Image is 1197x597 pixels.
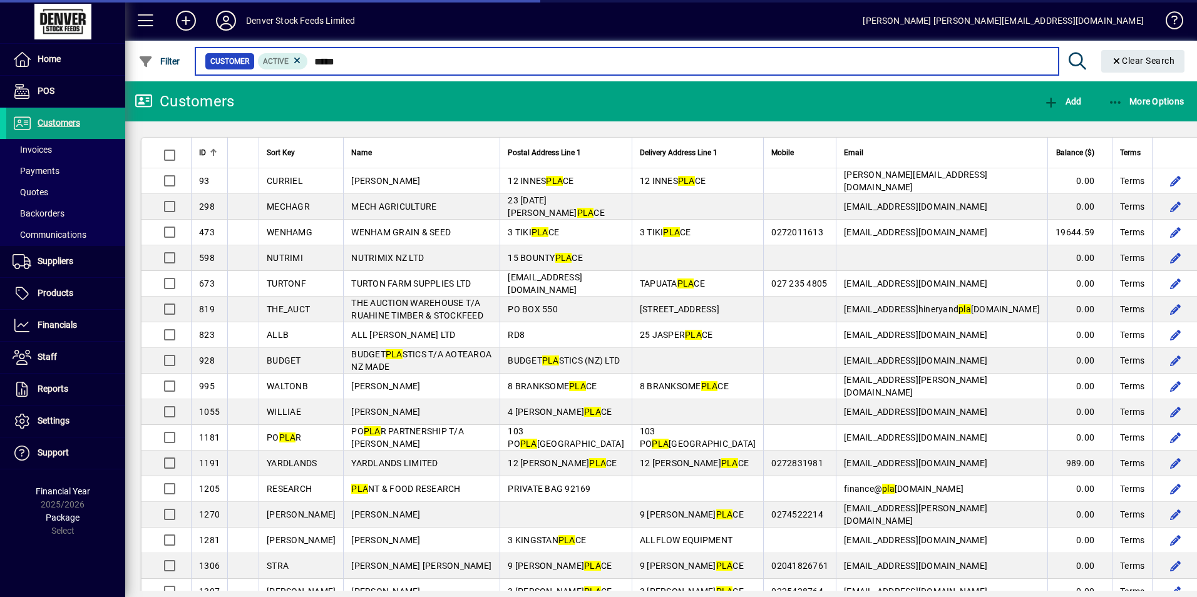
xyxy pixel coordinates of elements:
button: Profile [206,9,246,32]
span: [PERSON_NAME] [267,586,336,596]
td: 0.00 [1047,348,1112,374]
button: Edit [1165,196,1185,217]
span: Terms [1120,226,1144,238]
td: 19644.59 [1047,220,1112,245]
span: 3 TIKI CE [640,227,691,237]
span: Active [263,57,289,66]
em: PLA [558,535,575,545]
em: PLA [351,484,368,494]
span: 1055 [199,407,220,417]
div: ID [199,146,220,160]
span: NUTRIMIX NZ LTD [351,253,424,263]
span: 3 KINGSTAN CE [508,535,586,545]
a: Staff [6,342,125,373]
span: Mobile [771,146,794,160]
span: 1270 [199,509,220,519]
span: Terms [1120,303,1144,315]
em: PLA [652,439,669,449]
button: More Options [1105,90,1188,113]
a: Quotes [6,181,125,203]
span: 027 235 4805 [771,278,827,288]
button: Edit [1165,222,1185,242]
td: 0.00 [1047,528,1112,553]
span: ID [199,146,206,160]
em: PLA [716,509,733,519]
span: Financials [38,320,77,330]
button: Edit [1165,530,1185,550]
em: PLA [555,253,572,263]
span: [EMAIL_ADDRESS][DOMAIN_NAME] [844,227,987,237]
div: Balance ($) [1056,146,1106,160]
span: Terms [1120,175,1144,187]
span: Suppliers [38,256,73,266]
span: 1307 [199,586,220,596]
button: Edit [1165,325,1185,345]
span: MECH AGRICULTURE [351,202,436,212]
button: Edit [1165,453,1185,473]
em: PLA [584,586,601,596]
a: Backorders [6,203,125,224]
em: PLA [701,381,718,391]
span: 995 [199,381,215,391]
button: Edit [1165,376,1185,396]
td: 0.00 [1047,194,1112,220]
em: PLA [685,330,702,340]
span: 0272831981 [771,458,823,468]
td: 0.00 [1047,476,1112,502]
span: 1306 [199,561,220,571]
span: 928 [199,355,215,365]
span: Terms [1120,146,1141,160]
span: 8 BRANKSOME CE [508,381,597,391]
span: Balance ($) [1056,146,1094,160]
a: POS [6,76,125,107]
em: PLA [279,432,296,442]
span: 8 BRANKSOME CE [640,381,729,391]
a: Suppliers [6,246,125,277]
span: Financial Year [36,486,90,496]
span: 473 [199,227,215,237]
span: YARDLANDS [267,458,317,468]
span: 598 [199,253,215,263]
mat-chip: Activation Status: Active [258,53,308,69]
span: Customer [210,55,249,68]
span: PO BOX 550 [508,304,558,314]
button: Edit [1165,299,1185,319]
em: PLA [546,176,563,186]
span: 103 PO [GEOGRAPHIC_DATA] [508,426,624,449]
button: Add [1040,90,1084,113]
em: PLA [532,227,548,237]
div: Mobile [771,146,828,160]
span: THE AUCTION WAREHOUSE T/A RUAHINE TIMBER & STOCKFEED [351,298,483,320]
span: [EMAIL_ADDRESS][PERSON_NAME][DOMAIN_NAME] [844,503,987,526]
a: Products [6,278,125,309]
span: TURTONF [267,278,306,288]
span: TURTON FARM SUPPLIES LTD [351,278,471,288]
span: STRA [267,561,289,571]
span: Home [38,54,61,64]
span: 819 [199,304,215,314]
div: Email [844,146,1040,160]
span: 103 PO [GEOGRAPHIC_DATA] [640,426,756,449]
span: WENHAM GRAIN & SEED [351,227,451,237]
em: PLA [677,278,694,288]
button: Edit [1165,504,1185,524]
div: [PERSON_NAME] [PERSON_NAME][EMAIL_ADDRESS][DOMAIN_NAME] [863,11,1144,31]
em: PLA [542,355,559,365]
span: [EMAIL_ADDRESS][DOMAIN_NAME] [844,535,987,545]
span: [PERSON_NAME] [351,176,420,186]
span: 3 TIKI CE [508,227,559,237]
td: 0.00 [1047,271,1112,297]
span: [EMAIL_ADDRESS][DOMAIN_NAME] [844,278,987,288]
span: Delivery Address Line 1 [640,146,717,160]
span: 25 JASPER CE [640,330,713,340]
span: 02041826761 [771,561,828,571]
span: 12 INNES CE [640,176,706,186]
span: [EMAIL_ADDRESS][DOMAIN_NAME] [844,458,987,468]
span: Terms [1120,354,1144,367]
span: 298 [199,202,215,212]
em: pla [958,304,971,314]
span: Staff [38,352,57,362]
em: PLA [577,208,594,218]
span: Reports [38,384,68,394]
em: PLA [716,586,733,596]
